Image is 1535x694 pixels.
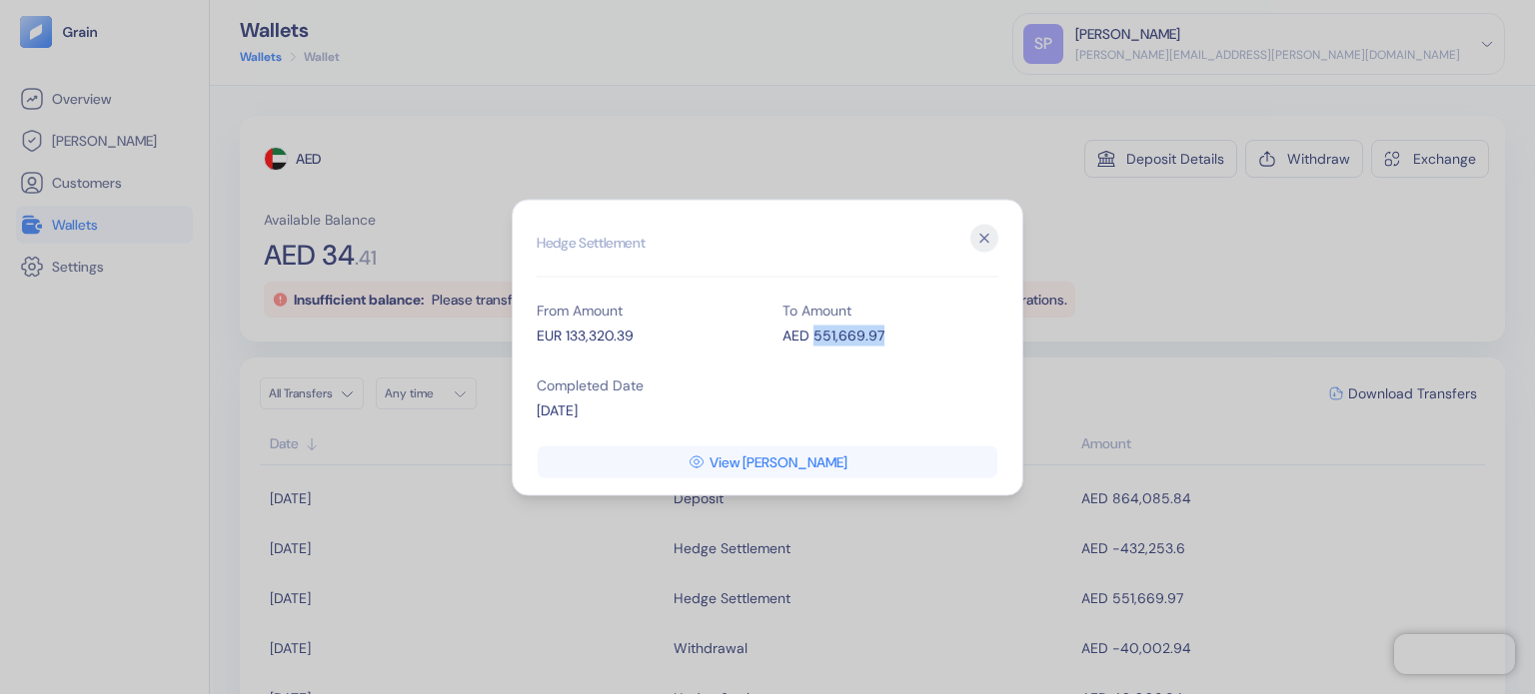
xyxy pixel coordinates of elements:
span: View [PERSON_NAME] [710,454,847,468]
div: Completed Date [537,377,753,391]
button: View [PERSON_NAME] [538,445,997,477]
div: AED 551,669.97 [782,325,998,346]
h2: Hedge Settlement [537,224,998,277]
div: EUR 133,320.39 [537,325,753,346]
div: To Amount [782,303,998,317]
div: From Amount [537,303,753,317]
div: [DATE] [537,399,753,420]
